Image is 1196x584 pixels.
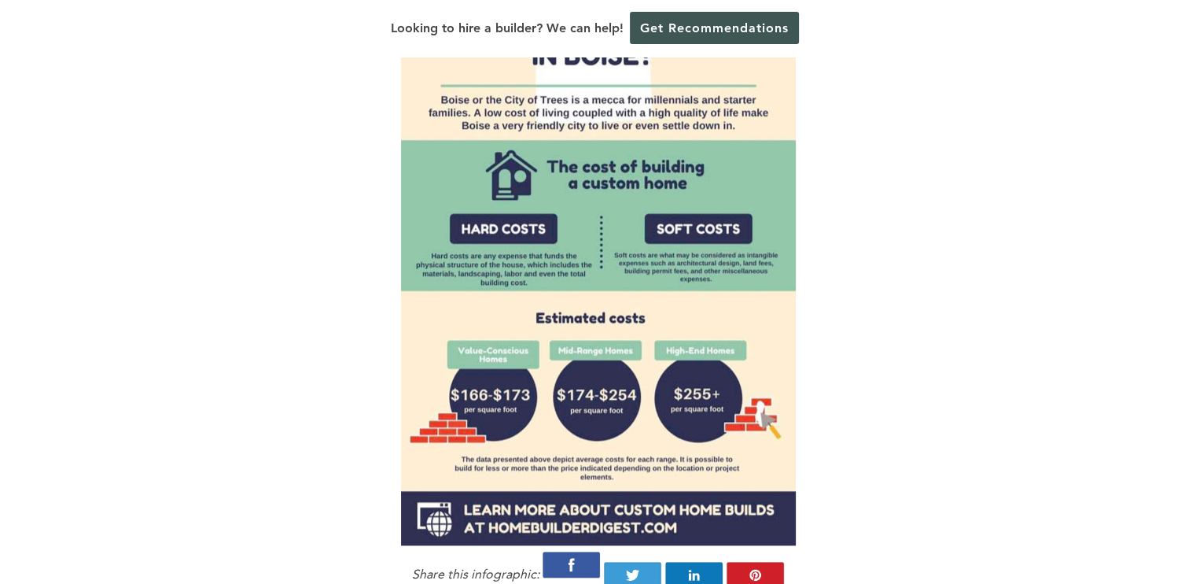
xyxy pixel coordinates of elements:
iframe: Drift Widget Chat Controller [1117,505,1177,565]
img: Facebook-Share-Icon.png [543,552,600,578]
a: Get Recommendations [630,12,799,44]
em: Share this infographic: [412,567,539,582]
